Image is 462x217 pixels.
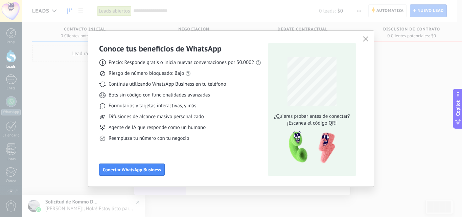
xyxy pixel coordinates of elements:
[455,100,461,116] span: Copilot
[109,70,184,77] span: Riesgo de número bloqueado: Bajo
[109,59,254,66] span: Precio: Responde gratis o inicia nuevas conversaciones por $0.0002
[109,135,189,142] span: Reemplaza tu número con tu negocio
[109,113,204,120] span: Difusiones de alcance masivo personalizado
[109,124,206,131] span: Agente de IA que responde como un humano
[103,167,161,172] span: Conectar WhatsApp Business
[109,92,210,99] span: Bots sin código con funcionalidades avanzadas
[109,81,226,88] span: Continúa utilizando WhatsApp Business en tu teléfono
[99,43,222,54] h3: Conoce tus beneficios de WhatsApp
[99,164,165,176] button: Conectar WhatsApp Business
[109,103,196,109] span: Formularios y tarjetas interactivas, y más
[272,113,352,120] span: ¿Quieres probar antes de conectar?
[272,120,352,127] span: ¡Escanea el código QR!
[283,129,337,166] img: qr-pic-1x.png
